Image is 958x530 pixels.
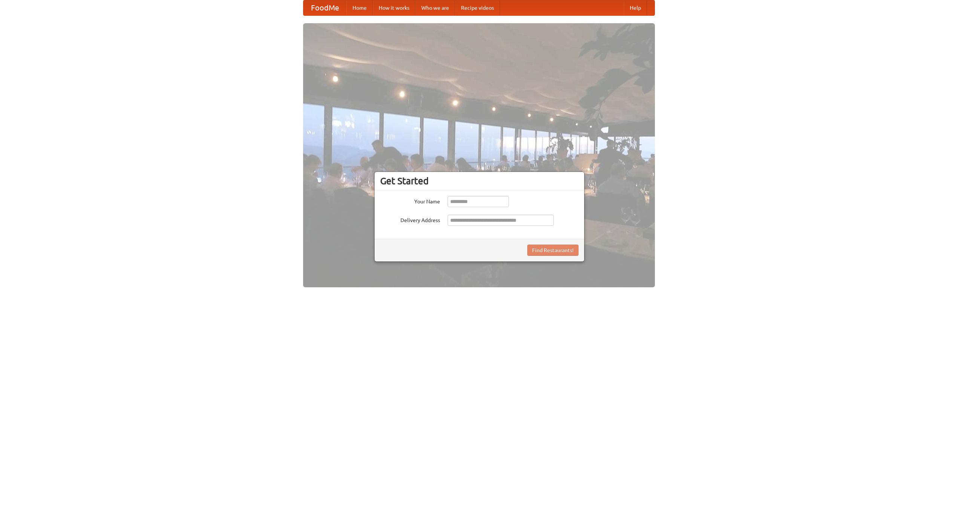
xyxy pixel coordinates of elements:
a: Home [347,0,373,15]
button: Find Restaurants! [527,245,579,256]
a: How it works [373,0,415,15]
a: Who we are [415,0,455,15]
label: Delivery Address [380,215,440,224]
a: Help [624,0,647,15]
h3: Get Started [380,175,579,187]
label: Your Name [380,196,440,205]
a: FoodMe [303,0,347,15]
a: Recipe videos [455,0,500,15]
